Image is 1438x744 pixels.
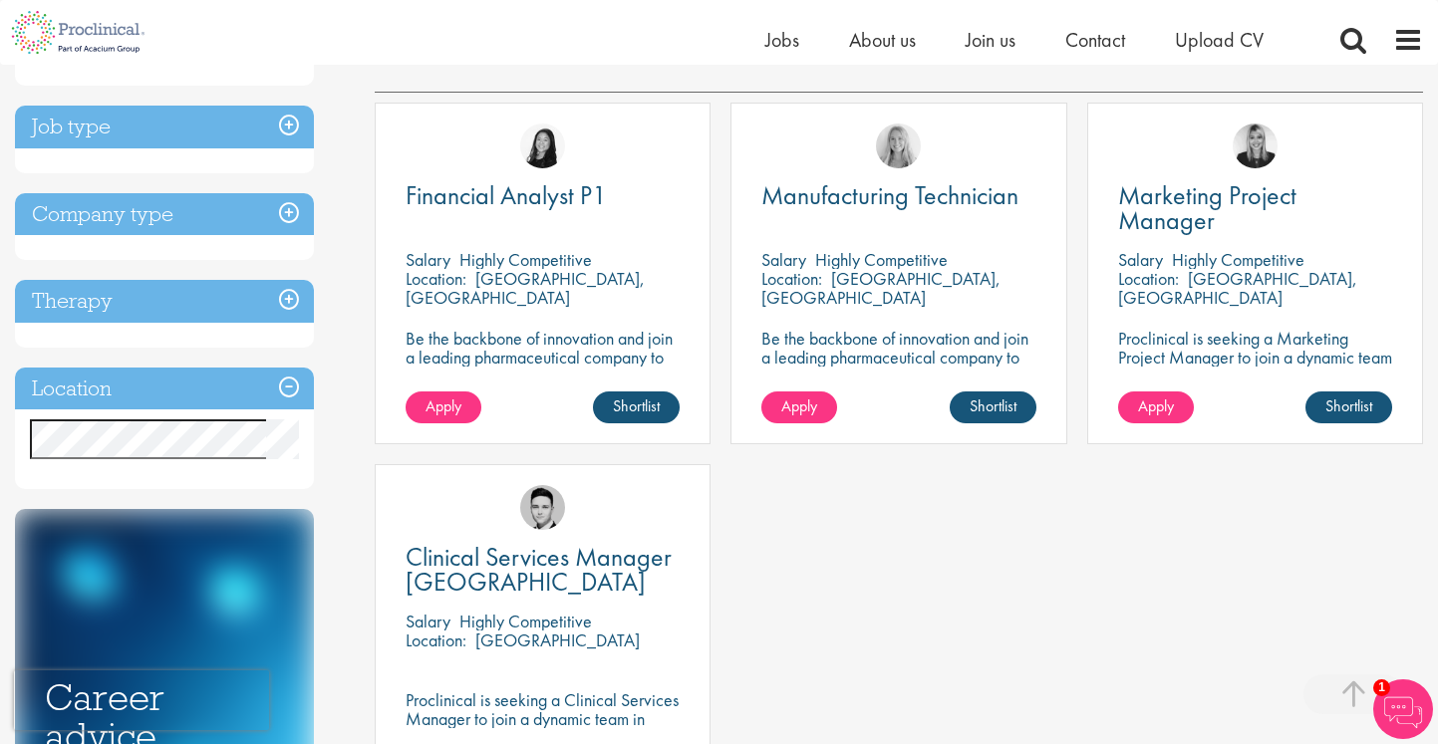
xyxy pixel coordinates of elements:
[1172,248,1304,271] p: Highly Competitive
[966,27,1015,53] a: Join us
[520,124,565,168] img: Numhom Sudsok
[1233,124,1278,168] img: Janelle Jones
[406,391,481,423] a: Apply
[781,395,817,416] span: Apply
[406,628,466,651] span: Location:
[1118,267,1179,290] span: Location:
[761,267,822,290] span: Location:
[406,267,466,290] span: Location:
[15,368,314,410] h3: Location
[406,183,680,208] a: Financial Analyst P1
[406,329,680,404] p: Be the backbone of innovation and join a leading pharmaceutical company to help keep life-changin...
[459,610,592,632] p: Highly Competitive
[15,280,314,323] h3: Therapy
[15,106,314,148] h3: Job type
[1118,248,1163,271] span: Salary
[406,540,672,599] span: Clinical Services Manager [GEOGRAPHIC_DATA]
[426,395,461,416] span: Apply
[1065,27,1125,53] a: Contact
[761,391,837,423] a: Apply
[761,267,1001,309] p: [GEOGRAPHIC_DATA], [GEOGRAPHIC_DATA]
[459,248,592,271] p: Highly Competitive
[815,248,948,271] p: Highly Competitive
[1138,395,1174,416] span: Apply
[1305,391,1392,423] a: Shortlist
[1118,178,1296,237] span: Marketing Project Manager
[876,124,921,168] img: Shannon Briggs
[1373,679,1433,739] img: Chatbot
[1118,267,1357,309] p: [GEOGRAPHIC_DATA], [GEOGRAPHIC_DATA]
[475,628,640,651] p: [GEOGRAPHIC_DATA]
[761,329,1035,404] p: Be the backbone of innovation and join a leading pharmaceutical company to help keep life-changin...
[761,248,806,271] span: Salary
[1118,183,1392,233] a: Marketing Project Manager
[520,485,565,530] img: Connor Lynes
[14,670,269,730] iframe: reCAPTCHA
[1175,27,1264,53] a: Upload CV
[15,193,314,236] h3: Company type
[849,27,916,53] a: About us
[765,27,799,53] a: Jobs
[406,267,645,309] p: [GEOGRAPHIC_DATA], [GEOGRAPHIC_DATA]
[1373,679,1390,696] span: 1
[406,178,607,212] span: Financial Analyst P1
[761,178,1018,212] span: Manufacturing Technician
[406,610,450,632] span: Salary
[593,391,680,423] a: Shortlist
[406,248,450,271] span: Salary
[1118,329,1392,404] p: Proclinical is seeking a Marketing Project Manager to join a dynamic team in [GEOGRAPHIC_DATA], [...
[406,545,680,595] a: Clinical Services Manager [GEOGRAPHIC_DATA]
[950,391,1036,423] a: Shortlist
[1118,391,1194,423] a: Apply
[761,183,1035,208] a: Manufacturing Technician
